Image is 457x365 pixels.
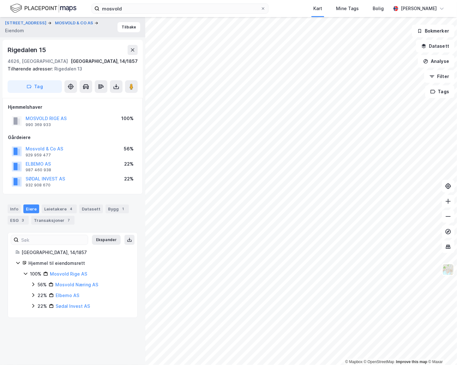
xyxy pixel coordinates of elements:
div: 22% [124,160,134,168]
a: Improve this map [396,360,427,364]
div: 932 908 670 [26,183,51,188]
button: Filter [424,70,454,83]
div: 987 460 938 [26,167,51,173]
div: 3 [20,217,26,223]
button: MOSVOLD & CO AS [55,20,94,26]
button: Tag [8,80,62,93]
div: 100% [121,115,134,122]
div: 7 [66,217,72,223]
div: Hjemmel til eiendomsrett [28,259,130,267]
button: Datasett [416,40,454,52]
div: Datasett [79,204,103,213]
div: 22% [124,175,134,183]
a: Mapbox [345,360,363,364]
div: 22% [38,292,47,299]
button: Analyse [418,55,454,68]
div: 929 959 477 [26,153,51,158]
button: Tags [425,85,454,98]
div: Kart [313,5,322,12]
div: 56% [38,281,47,289]
input: Søk [19,235,88,245]
span: Tilhørende adresser: [8,66,54,71]
a: Mosvold Rige AS [50,271,87,277]
a: Mosvold Næring AS [55,282,98,287]
div: 100% [30,270,41,278]
div: Hjemmelshaver [8,103,137,111]
div: Eiendom [5,27,24,34]
a: Sødal Invest AS [56,303,90,309]
div: Info [8,204,21,213]
div: Mine Tags [336,5,359,12]
a: OpenStreetMap [364,360,394,364]
div: [PERSON_NAME] [401,5,437,12]
div: Bolig [373,5,384,12]
div: [GEOGRAPHIC_DATA], 14/1857 [21,249,130,256]
div: ESG [8,216,29,225]
img: Z [442,264,454,276]
div: [GEOGRAPHIC_DATA], 14/1857 [71,58,138,65]
img: logo.f888ab2527a4732fd821a326f86c7f29.svg [10,3,76,14]
div: 22% [38,302,47,310]
div: Eiere [23,204,39,213]
div: 990 369 933 [26,122,51,127]
button: Ekspander [92,235,121,245]
div: 4626, [GEOGRAPHIC_DATA] [8,58,68,65]
div: Transaksjoner [31,216,75,225]
input: Søk på adresse, matrikkel, gårdeiere, leietakere eller personer [99,4,261,13]
div: Gårdeiere [8,134,137,141]
div: 4 [68,206,74,212]
button: Tilbake [117,22,140,32]
iframe: Chat Widget [425,335,457,365]
div: 1 [120,206,126,212]
button: [STREET_ADDRESS] [5,20,48,26]
div: Leietakere [42,204,77,213]
div: Bygg [105,204,129,213]
button: Bokmerker [412,25,454,37]
div: Rigedalen 13 [8,65,133,73]
div: 56% [124,145,134,153]
div: Rigedalen 15 [8,45,47,55]
a: Elbemo AS [56,293,79,298]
